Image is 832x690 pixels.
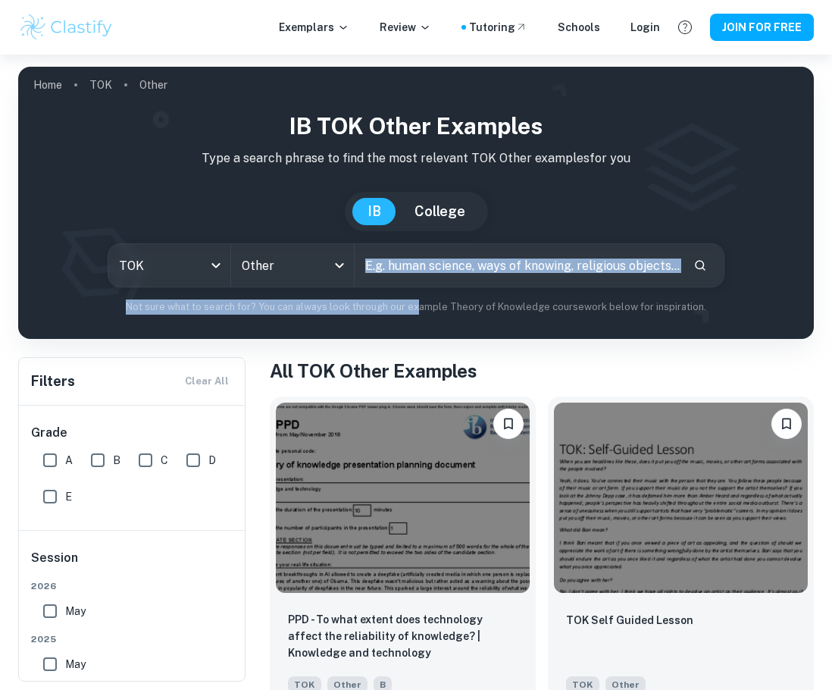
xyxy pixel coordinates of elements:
p: PPD - To what extent does technology affect the reliability of knowledge? | Knowledge and technology [288,611,518,661]
p: Type a search phrase to find the most relevant TOK Other examples for you [30,149,802,168]
span: 2026 [31,579,234,593]
span: 2025 [31,632,234,646]
span: B [113,452,120,469]
button: Please log in to bookmark exemplars [771,409,802,439]
h1: All TOK Other Examples [270,357,814,384]
h6: Grade [31,424,234,442]
span: E [65,488,72,505]
button: Please log in to bookmark exemplars [493,409,524,439]
p: Review [380,19,431,36]
button: JOIN FOR FREE [710,14,814,41]
a: Home [33,74,62,96]
input: E.g. human science, ways of knowing, religious objects... [355,244,681,287]
a: Schools [558,19,600,36]
a: TOK [89,74,112,96]
div: Other [231,244,353,287]
button: Search [687,252,713,278]
div: TOK [108,244,230,287]
span: C [161,452,168,469]
span: May [65,603,86,619]
button: Help and Feedback [672,14,698,40]
p: Not sure what to search for? You can always look through our example Theory of Knowledge coursewo... [30,300,802,315]
h6: Filters [31,371,75,392]
h1: IB TOK Other examples [30,109,802,143]
span: D [208,452,216,469]
img: TOK Other example thumbnail: TOK Self Guided Lesson [554,403,808,593]
img: Clastify logo [18,12,114,42]
a: Tutoring [469,19,527,36]
img: TOK Other example thumbnail: PPD - To what extent does technology aff [276,403,530,593]
h6: Session [31,549,234,579]
p: Exemplars [279,19,349,36]
span: A [65,452,73,469]
button: College [399,198,480,225]
img: profile cover [18,67,814,339]
span: May [65,656,86,673]
button: IB [352,198,396,225]
p: Other [139,77,167,93]
p: TOK Self Guided Lesson [566,612,693,629]
a: Login [630,19,660,36]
